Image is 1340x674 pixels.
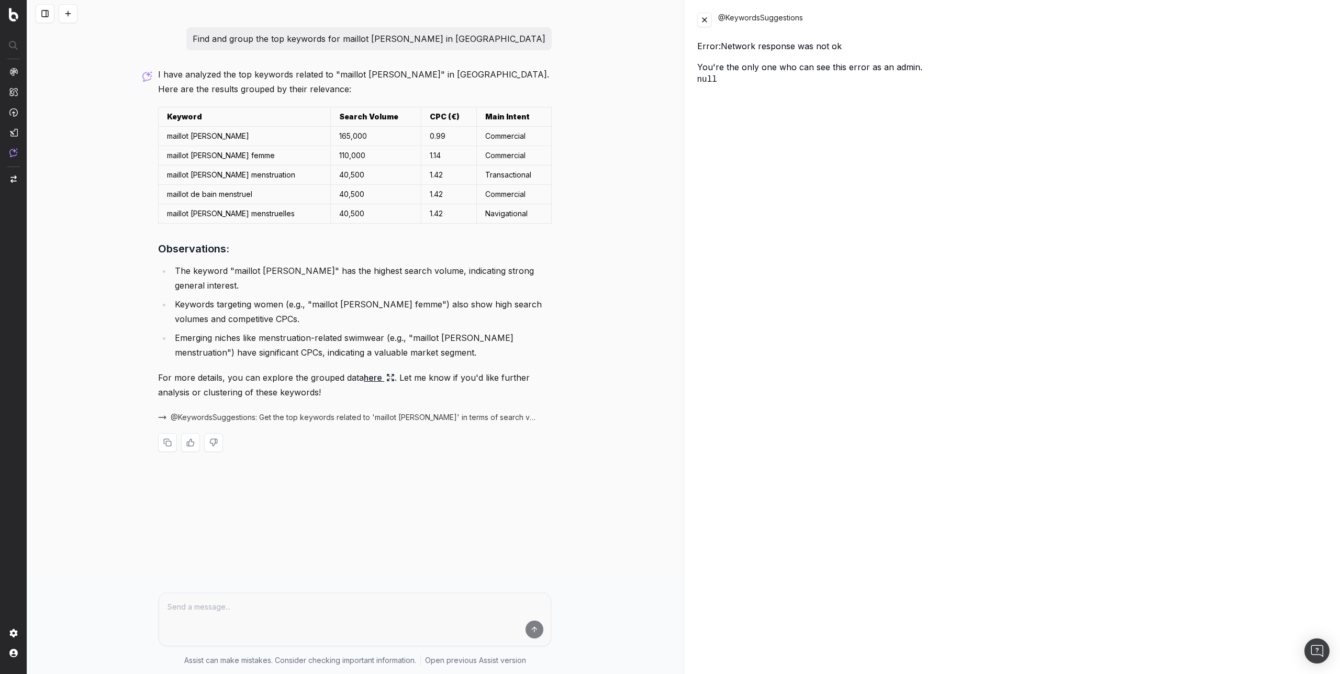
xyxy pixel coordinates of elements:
[697,73,1328,86] pre: null
[158,370,552,400] p: For more details, you can explore the grouped data . Let me know if you'd like further analysis o...
[477,146,552,165] td: Commercial
[172,297,552,326] li: Keywords targeting women (e.g., "maillot [PERSON_NAME] femme") also show high search volumes and ...
[9,629,18,637] img: Setting
[425,655,526,666] a: Open previous Assist version
[9,148,18,157] img: Assist
[9,649,18,657] img: My account
[9,87,18,96] img: Intelligence
[172,330,552,360] li: Emerging niches like menstruation-related swimwear (e.g., "maillot [PERSON_NAME] menstruation") h...
[331,146,421,165] td: 110,000
[159,165,331,185] td: maillot [PERSON_NAME] menstruation
[421,165,476,185] td: 1.42
[159,127,331,146] td: maillot [PERSON_NAME]
[421,185,476,204] td: 1.42
[697,61,1328,86] div: You're the only one who can see this error as an admin.
[421,127,476,146] td: 0.99
[477,185,552,204] td: Commercial
[421,146,476,165] td: 1.14
[9,68,18,76] img: Analytics
[331,127,421,146] td: 165,000
[477,127,552,146] td: Commercial
[184,655,416,666] p: Assist can make mistakes. Consider checking important information.
[9,108,18,117] img: Activation
[364,370,395,385] a: here
[158,412,552,423] button: @KeywordsSuggestions: Get the top keywords related to 'maillot [PERSON_NAME]' in terms of search ...
[158,240,552,257] h3: Observations:
[1304,638,1330,664] div: Open Intercom Messenger
[159,185,331,204] td: maillot de bain menstruel
[331,185,421,204] td: 40,500
[430,112,460,121] strong: CPC (€)
[697,40,1328,52] div: Error: Network response was not ok
[171,412,539,423] span: @KeywordsSuggestions: Get the top keywords related to 'maillot [PERSON_NAME]' in terms of search ...
[10,175,17,183] img: Switch project
[331,165,421,185] td: 40,500
[142,71,152,82] img: Botify assist logo
[9,128,18,137] img: Studio
[421,204,476,224] td: 1.42
[167,112,202,121] strong: Keyword
[159,146,331,165] td: maillot [PERSON_NAME] femme
[172,263,552,293] li: The keyword "maillot [PERSON_NAME]" has the highest search volume, indicating strong general inte...
[158,67,552,96] p: I have analyzed the top keywords related to "maillot [PERSON_NAME]" in [GEOGRAPHIC_DATA]. Here ar...
[159,204,331,224] td: maillot [PERSON_NAME] menstruelles
[339,112,398,121] strong: Search Volume
[718,13,1328,27] div: @KeywordsSuggestions
[331,204,421,224] td: 40,500
[485,112,530,121] strong: Main Intent
[477,204,552,224] td: Navigational
[9,8,18,21] img: Botify logo
[477,165,552,185] td: Transactional
[193,31,545,46] p: Find and group the top keywords for maillot [PERSON_NAME] in [GEOGRAPHIC_DATA]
